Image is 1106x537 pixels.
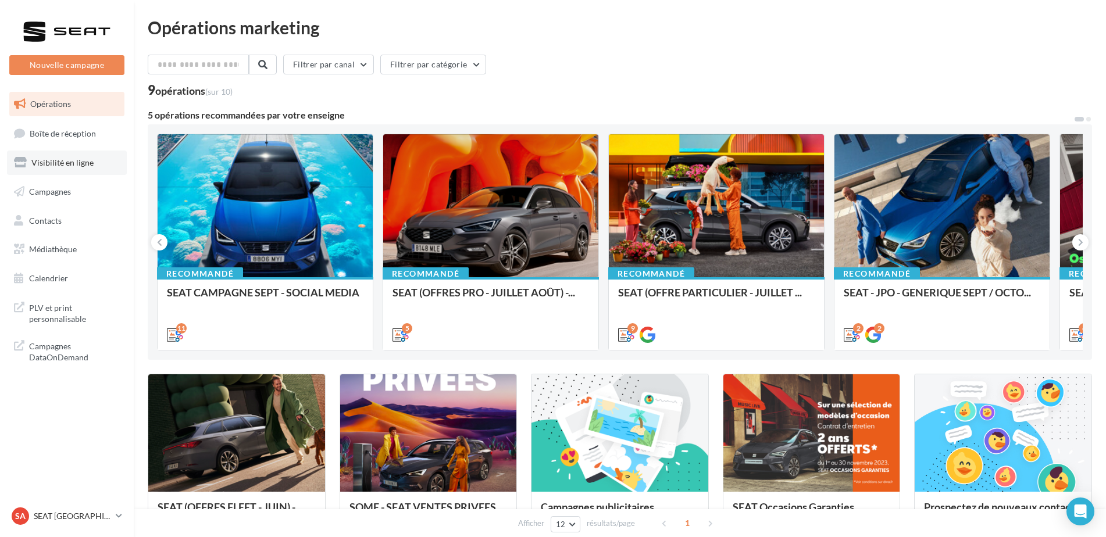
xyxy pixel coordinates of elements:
a: Contacts [7,209,127,233]
span: Prospectez de nouveaux contacts [924,500,1079,513]
span: 12 [556,520,566,529]
span: Médiathèque [29,244,77,254]
button: Filtrer par catégorie [380,55,486,74]
div: opérations [155,85,233,96]
span: SOME - SEAT VENTES PRIVEES [349,500,496,513]
div: Recommandé [608,267,694,280]
div: 5 opérations recommandées par votre enseigne [148,110,1073,120]
div: Recommandé [157,267,243,280]
span: Campagnes publicitaires [541,500,654,513]
div: 2 [853,323,864,334]
a: Opérations [7,92,127,116]
a: Médiathèque [7,237,127,262]
span: Calendrier [29,273,68,283]
span: Campagnes [29,187,71,196]
div: 2 [874,323,884,334]
span: Contacts [29,215,62,225]
div: Recommandé [834,267,920,280]
button: Nouvelle campagne [9,55,124,75]
span: Afficher [518,518,544,529]
span: SA [15,510,26,522]
a: Campagnes [7,180,127,204]
div: 9 [148,84,233,96]
span: résultats/page [587,518,635,529]
div: 9 [627,323,638,334]
button: 12 [551,516,580,532]
div: Recommandé [383,267,469,280]
span: 1 [678,514,697,532]
div: 6 [1079,323,1089,334]
span: SEAT (OFFRES PRO - JUILLET AOÛT) -... [393,286,575,299]
div: Open Intercom Messenger [1066,497,1094,525]
div: Opérations marketing [148,19,1092,36]
a: Campagnes DataOnDemand [7,334,127,368]
div: 5 [402,323,412,334]
a: Boîte de réception [7,121,127,146]
span: Campagnes DataOnDemand [29,338,120,363]
span: SEAT (OFFRE PARTICULIER - JUILLET ... [618,286,802,299]
a: Calendrier [7,266,127,291]
span: SEAT - JPO - GENERIQUE SEPT / OCTO... [844,286,1031,299]
a: PLV et print personnalisable [7,295,127,330]
span: SEAT CAMPAGNE SEPT - SOCIAL MEDIA [167,286,359,299]
span: Opérations [30,99,71,109]
a: Visibilité en ligne [7,151,127,175]
span: SEAT (OFFRES FLEET - JUIN) - [GEOGRAPHIC_DATA]... [158,500,295,525]
span: Boîte de réception [30,128,96,138]
span: Visibilité en ligne [31,157,94,167]
span: PLV et print personnalisable [29,300,120,325]
button: Filtrer par canal [283,55,374,74]
span: (sur 10) [205,87,233,96]
a: SA SEAT [GEOGRAPHIC_DATA] [9,505,124,527]
div: 11 [176,323,187,334]
span: SEAT Occasions Garanties [733,500,854,513]
p: SEAT [GEOGRAPHIC_DATA] [34,510,111,522]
